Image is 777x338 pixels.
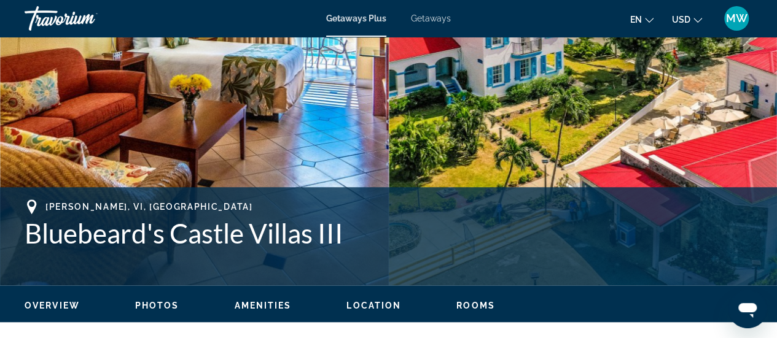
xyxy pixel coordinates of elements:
[672,15,690,25] span: USD
[726,12,748,25] span: MW
[411,13,451,23] a: Getaways
[630,10,654,28] button: Change language
[25,217,752,249] h1: Bluebeard's Castle Villas III
[25,300,80,311] button: Overview
[728,289,767,328] iframe: Button to launch messaging window
[346,301,401,310] span: Location
[45,202,252,212] span: [PERSON_NAME], VI, [GEOGRAPHIC_DATA]
[720,6,752,31] button: User Menu
[630,15,642,25] span: en
[135,301,179,310] span: Photos
[456,301,495,310] span: Rooms
[135,300,179,311] button: Photos
[326,13,386,23] a: Getaways Plus
[234,301,291,310] span: Amenities
[25,2,147,34] a: Travorium
[456,300,495,311] button: Rooms
[234,300,291,311] button: Amenities
[672,10,702,28] button: Change currency
[25,301,80,310] span: Overview
[346,300,401,311] button: Location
